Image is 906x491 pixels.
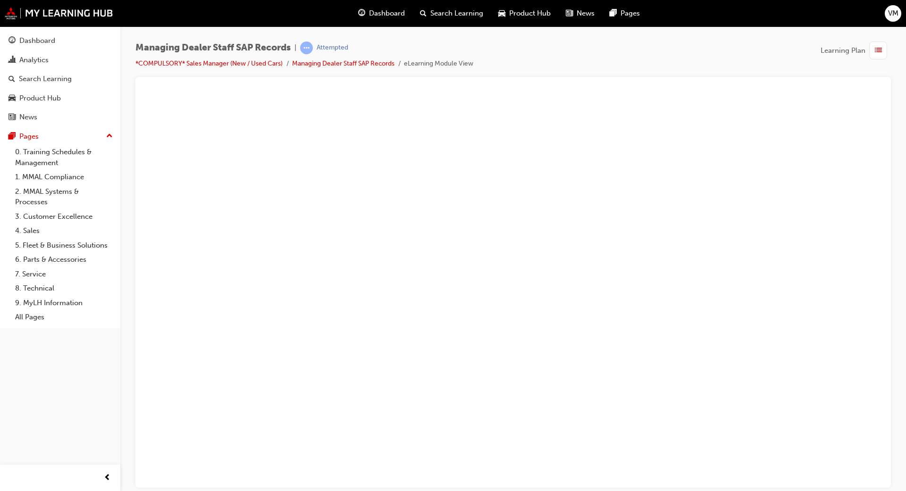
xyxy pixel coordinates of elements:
button: Learning Plan [821,42,891,59]
a: 2. MMAL Systems & Processes [11,184,117,209]
span: Pages [621,8,640,19]
a: 0. Training Schedules & Management [11,145,117,170]
span: guage-icon [8,37,16,45]
span: Dashboard [369,8,405,19]
button: VM [885,5,901,22]
a: guage-iconDashboard [351,4,412,23]
a: Dashboard [4,32,117,50]
span: Learning Plan [821,45,865,56]
span: prev-icon [104,472,111,484]
span: news-icon [8,113,16,122]
span: car-icon [498,8,505,19]
span: car-icon [8,94,16,103]
a: search-iconSearch Learning [412,4,491,23]
span: News [577,8,595,19]
a: Search Learning [4,70,117,88]
span: search-icon [420,8,427,19]
a: news-iconNews [558,4,602,23]
div: Dashboard [19,35,55,46]
a: pages-iconPages [602,4,647,23]
a: 7. Service [11,267,117,282]
span: search-icon [8,75,15,83]
button: DashboardAnalyticsSearch LearningProduct HubNews [4,30,117,128]
a: 6. Parts & Accessories [11,252,117,267]
span: Product Hub [509,8,551,19]
a: 1. MMAL Compliance [11,170,117,184]
span: pages-icon [610,8,617,19]
div: Analytics [19,55,49,66]
span: VM [888,8,898,19]
span: learningRecordVerb_ATTEMPT-icon [300,42,313,54]
a: 3. Customer Excellence [11,209,117,224]
li: eLearning Module View [404,58,473,69]
span: Managing Dealer Staff SAP Records [135,42,291,53]
a: 5. Fleet & Business Solutions [11,238,117,253]
a: News [4,108,117,126]
span: | [294,42,296,53]
div: Product Hub [19,93,61,104]
span: pages-icon [8,133,16,141]
span: chart-icon [8,56,16,65]
button: Pages [4,128,117,145]
img: mmal [5,7,113,19]
div: Search Learning [19,74,72,84]
a: 4. Sales [11,224,117,238]
a: 9. MyLH Information [11,296,117,310]
a: *COMPULSORY* Sales Manager (New / Used Cars) [135,59,283,67]
span: guage-icon [358,8,365,19]
a: car-iconProduct Hub [491,4,558,23]
div: News [19,112,37,123]
span: news-icon [566,8,573,19]
span: list-icon [875,45,882,57]
a: Managing Dealer Staff SAP Records [292,59,394,67]
span: Search Learning [430,8,483,19]
span: up-icon [106,130,113,142]
div: Attempted [317,43,348,52]
a: Product Hub [4,90,117,107]
div: Pages [19,131,39,142]
a: 8. Technical [11,281,117,296]
a: Analytics [4,51,117,69]
a: All Pages [11,310,117,325]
